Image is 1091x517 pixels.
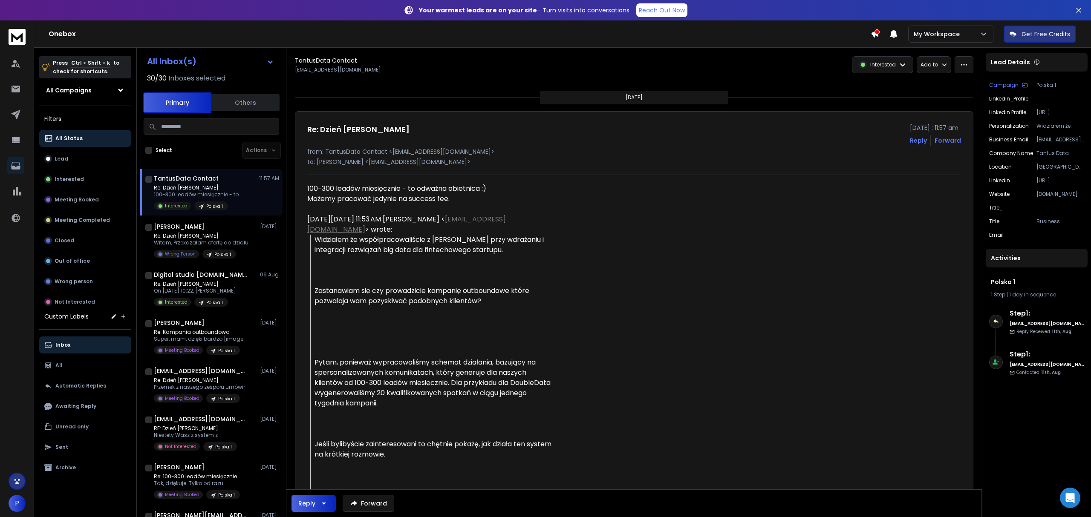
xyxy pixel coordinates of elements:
button: Archive [39,459,131,476]
button: Reply [292,495,336,512]
p: Contacted [1016,369,1061,376]
div: | [991,291,1082,298]
p: 100-300 leadów miesięcznie - to [154,191,239,198]
div: Activities [986,249,1088,267]
span: 1 day in sequence [1009,291,1056,298]
h1: All Inbox(s) [147,57,196,66]
span: Ctrl + Shift + k [70,58,111,68]
button: Unread only [39,418,131,435]
p: Meeting Booked [55,196,99,203]
h1: [EMAIL_ADDRESS][DOMAIN_NAME] [154,415,248,423]
p: Not Interested [55,299,95,305]
p: Re: Dzień [PERSON_NAME] [154,233,248,239]
p: Meeting Completed [55,217,110,224]
p: Wrong Person [165,251,196,257]
p: Wrong person [55,278,93,285]
h1: TantusData Contact [295,56,357,65]
p: Interested [165,203,188,209]
h1: Polska 1 [991,278,1082,286]
p: Re: Dzień [PERSON_NAME] [154,377,245,384]
h6: [EMAIL_ADDRESS][DOMAIN_NAME] [1010,361,1084,368]
div: Reply [298,499,315,508]
p: Meeting Booked [165,491,199,498]
button: Not Interested [39,293,131,310]
p: 09 Aug [260,271,279,278]
p: Archive [55,464,76,471]
p: Business Email [989,136,1028,143]
p: Campaign [989,82,1019,89]
button: Others [211,93,280,112]
p: All [55,362,63,369]
p: Linkedin Profile [989,109,1026,116]
p: [DATE] [260,319,279,326]
p: Tak, dziękuje. Tylko od razu [154,480,240,487]
p: On [DATE] 10:22, [PERSON_NAME] [154,287,236,294]
h1: Digital studio [DOMAIN_NAME] [154,270,248,279]
p: Sent [55,444,68,451]
div: Forward [935,136,961,145]
p: Email [989,232,1004,238]
img: logo [9,29,26,45]
p: Polska 1 [218,492,235,498]
p: Polska 1 [1036,82,1084,89]
p: Polska 1 [215,444,232,450]
p: My Workspace [914,30,963,38]
h1: [PERSON_NAME] [154,319,205,327]
span: 1 Step [991,291,1005,298]
p: Linkedin_Profile [989,95,1028,102]
p: Not Interested [165,443,196,450]
p: [EMAIL_ADDRESS][DOMAIN_NAME] [1036,136,1084,143]
button: Awaiting Reply [39,398,131,415]
p: Press to check for shortcuts. [53,59,119,76]
button: All Campaigns [39,82,131,99]
p: Meeting Booked [165,395,199,402]
button: Lead [39,150,131,167]
p: Out of office [55,258,90,264]
p: – Turn visits into conversations [419,6,629,14]
a: [EMAIL_ADDRESS][DOMAIN_NAME] [307,214,506,234]
h6: Step 1 : [1010,349,1084,359]
p: Title_ [989,204,1003,211]
h3: Custom Labels [44,312,89,321]
h1: Re: Dzień [PERSON_NAME] [307,124,410,135]
a: Reach Out Now [636,3,687,17]
p: Inbox [55,342,70,348]
button: P [9,495,26,512]
p: Re: 100-300 leadów miesięcznie [154,473,240,480]
button: Campaign [989,82,1028,89]
button: Reply [910,136,927,145]
p: 11:57 AM [259,175,279,182]
h1: TantusData Contact [154,174,219,183]
p: Automatic Replies [55,382,106,389]
p: Interested [55,176,84,183]
p: Get Free Credits [1022,30,1070,38]
button: Automatic Replies [39,377,131,394]
p: Awaiting Reply [55,403,96,410]
button: Closed [39,232,131,249]
label: Select [156,147,172,154]
p: [DATE] [260,416,279,422]
button: All [39,357,131,374]
p: Lead [55,155,68,162]
p: Meeting Booked [165,347,199,353]
p: to: [PERSON_NAME] <[EMAIL_ADDRESS][DOMAIN_NAME]> [307,158,961,166]
p: Unread only [55,423,89,430]
p: title [989,218,999,225]
h6: [EMAIL_ADDRESS][DOMAIN_NAME] [1010,320,1084,327]
h1: All Campaigns [46,86,92,95]
span: 11th, Aug [1052,328,1071,335]
p: RE: Dzień [PERSON_NAME] [154,425,237,432]
p: Lead Details [991,58,1030,66]
p: website [989,191,1010,198]
p: [EMAIL_ADDRESS][DOMAIN_NAME] [295,66,381,73]
button: Sent [39,439,131,456]
div: Open Intercom Messenger [1060,488,1080,508]
div: [DATE][DATE] 11:53 AM [PERSON_NAME] < > wrote: [307,214,556,235]
h1: [PERSON_NAME] [154,222,205,231]
p: [DATE] [260,368,279,374]
button: Meeting Completed [39,212,131,229]
p: [URL][DOMAIN_NAME][PERSON_NAME] [1036,109,1084,116]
